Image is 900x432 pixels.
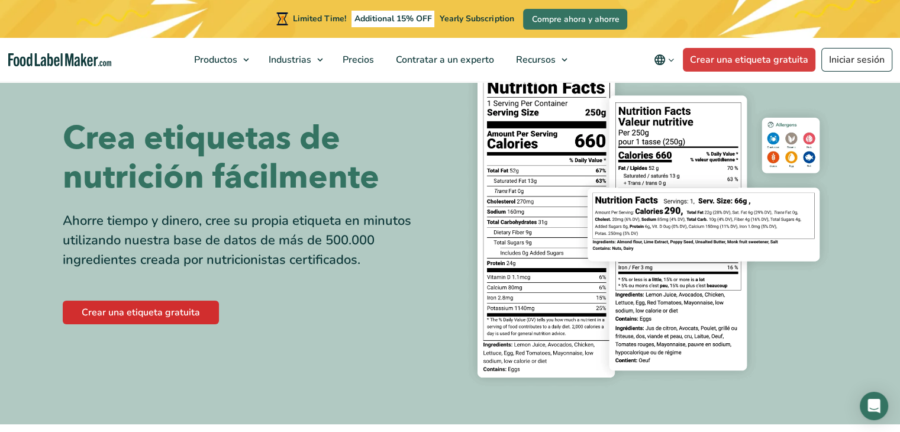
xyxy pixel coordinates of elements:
[191,53,238,66] span: Productos
[63,301,219,324] a: Crear una etiqueta gratuita
[63,119,441,197] h1: Crea etiquetas de nutrición fácilmente
[392,53,495,66] span: Contratar a un experto
[523,9,627,30] a: Compre ahora y ahorre
[512,53,557,66] span: Recursos
[821,48,892,72] a: Iniciar sesión
[293,13,346,24] span: Limited Time!
[183,38,255,82] a: Productos
[339,53,375,66] span: Precios
[63,211,441,270] div: Ahorre tiempo y dinero, cree su propia etiqueta en minutos utilizando nuestra base de datos de má...
[646,48,683,72] button: Change language
[351,11,435,27] span: Additional 15% OFF
[683,48,815,72] a: Crear una etiqueta gratuita
[505,38,573,82] a: Recursos
[265,53,312,66] span: Industrias
[258,38,329,82] a: Industrias
[8,53,112,67] a: Food Label Maker homepage
[860,392,888,420] div: Open Intercom Messenger
[440,13,514,24] span: Yearly Subscription
[332,38,382,82] a: Precios
[385,38,502,82] a: Contratar a un experto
